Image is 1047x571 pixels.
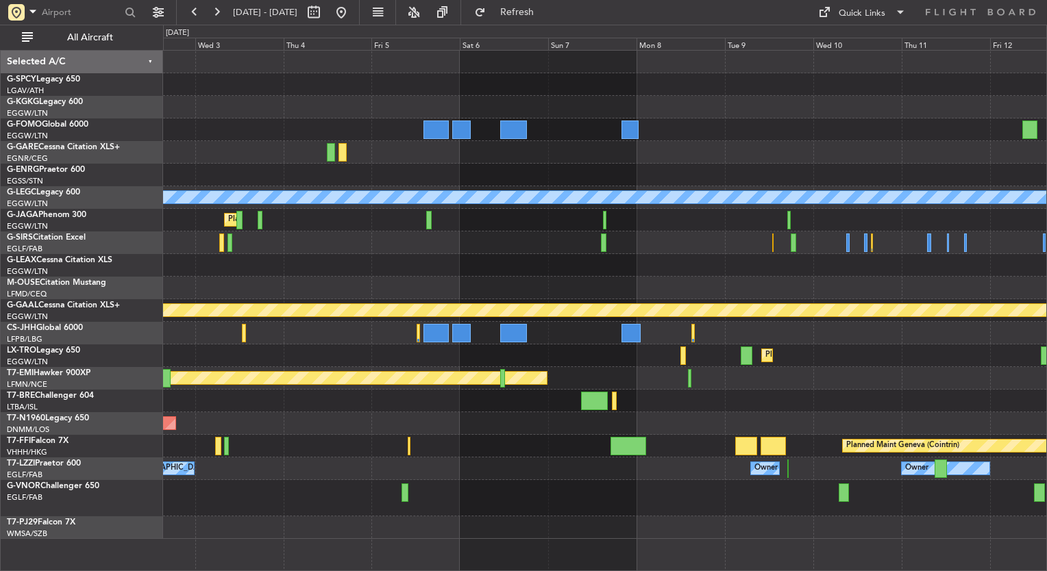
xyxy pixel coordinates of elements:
a: EGGW/LTN [7,221,48,231]
span: T7-PJ29 [7,518,38,526]
a: LGAV/ATH [7,86,44,96]
span: G-GAAL [7,301,38,309]
span: G-FOMO [7,120,42,129]
a: G-SIRSCitation Excel [7,233,86,242]
div: Quick Links [839,7,885,21]
span: G-GARE [7,143,38,151]
a: T7-BREChallenger 604 [7,392,94,400]
a: EGLF/FAB [7,244,42,254]
a: G-LEAXCessna Citation XLS [7,256,112,264]
a: EGGW/LTN [7,108,48,118]
a: G-KGKGLegacy 600 [7,98,83,106]
div: Owner [754,458,778,479]
input: Airport [42,2,121,23]
span: G-SIRS [7,233,33,242]
div: Wed 3 [195,38,284,50]
span: T7-FFI [7,437,31,445]
span: [DATE] - [DATE] [233,6,297,18]
div: Planned Maint Geneva (Cointrin) [846,435,959,456]
a: CS-JHHGlobal 6000 [7,324,83,332]
a: VHHH/HKG [7,447,47,457]
a: T7-FFIFalcon 7X [7,437,69,445]
span: T7-BRE [7,392,35,400]
span: All Aircraft [36,33,145,42]
button: Quick Links [811,1,913,23]
a: LX-TROLegacy 650 [7,346,80,355]
a: T7-LZZIPraetor 600 [7,459,81,468]
a: DNMM/LOS [7,424,49,435]
span: G-ENRG [7,166,39,174]
a: G-GAALCessna Citation XLS+ [7,301,120,309]
div: Planned Maint [GEOGRAPHIC_DATA] ([GEOGRAPHIC_DATA]) [228,210,444,230]
a: EGLF/FAB [7,492,42,503]
a: EGGW/LTN [7,199,48,209]
span: G-LEGC [7,188,36,196]
span: G-LEAX [7,256,36,264]
a: LFMD/CEQ [7,289,47,299]
a: G-GARECessna Citation XLS+ [7,143,120,151]
div: Wed 10 [813,38,902,50]
div: Thu 4 [284,38,372,50]
a: T7-PJ29Falcon 7X [7,518,75,526]
a: EGNR/CEG [7,153,48,164]
span: G-SPCY [7,75,36,84]
span: T7-LZZI [7,459,35,468]
span: CS-JHH [7,324,36,332]
a: LTBA/ISL [7,402,38,412]
a: LFPB/LBG [7,334,42,344]
a: M-OUSECitation Mustang [7,279,106,287]
span: G-VNOR [7,482,40,490]
div: Tue 9 [725,38,813,50]
button: All Aircraft [15,27,149,49]
a: G-ENRGPraetor 600 [7,166,85,174]
a: EGGW/LTN [7,357,48,367]
button: Refresh [468,1,550,23]
a: LFMN/NCE [7,379,47,390]
a: T7-N1960Legacy 650 [7,414,89,422]
a: EGGW/LTN [7,131,48,141]
a: WMSA/SZB [7,529,47,539]
a: G-SPCYLegacy 650 [7,75,80,84]
span: T7-N1960 [7,414,45,422]
a: G-JAGAPhenom 300 [7,211,86,219]
span: LX-TRO [7,346,36,355]
a: G-FOMOGlobal 6000 [7,120,88,129]
div: Sat 6 [460,38,548,50]
div: Sun 7 [548,38,637,50]
div: Mon 8 [637,38,725,50]
span: G-KGKG [7,98,39,106]
a: T7-EMIHawker 900XP [7,369,90,377]
span: Refresh [489,8,546,17]
a: EGGW/LTN [7,312,48,322]
span: M-OUSE [7,279,40,287]
div: Owner [905,458,928,479]
a: G-LEGCLegacy 600 [7,188,80,196]
a: G-VNORChallenger 650 [7,482,99,490]
div: Planned Maint Dusseldorf [765,345,855,366]
div: Fri 5 [371,38,460,50]
div: Thu 11 [902,38,990,50]
a: EGLF/FAB [7,470,42,480]
div: [DATE] [166,27,189,39]
span: G-JAGA [7,211,38,219]
a: EGSS/STN [7,176,43,186]
span: T7-EMI [7,369,34,377]
a: EGGW/LTN [7,266,48,277]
